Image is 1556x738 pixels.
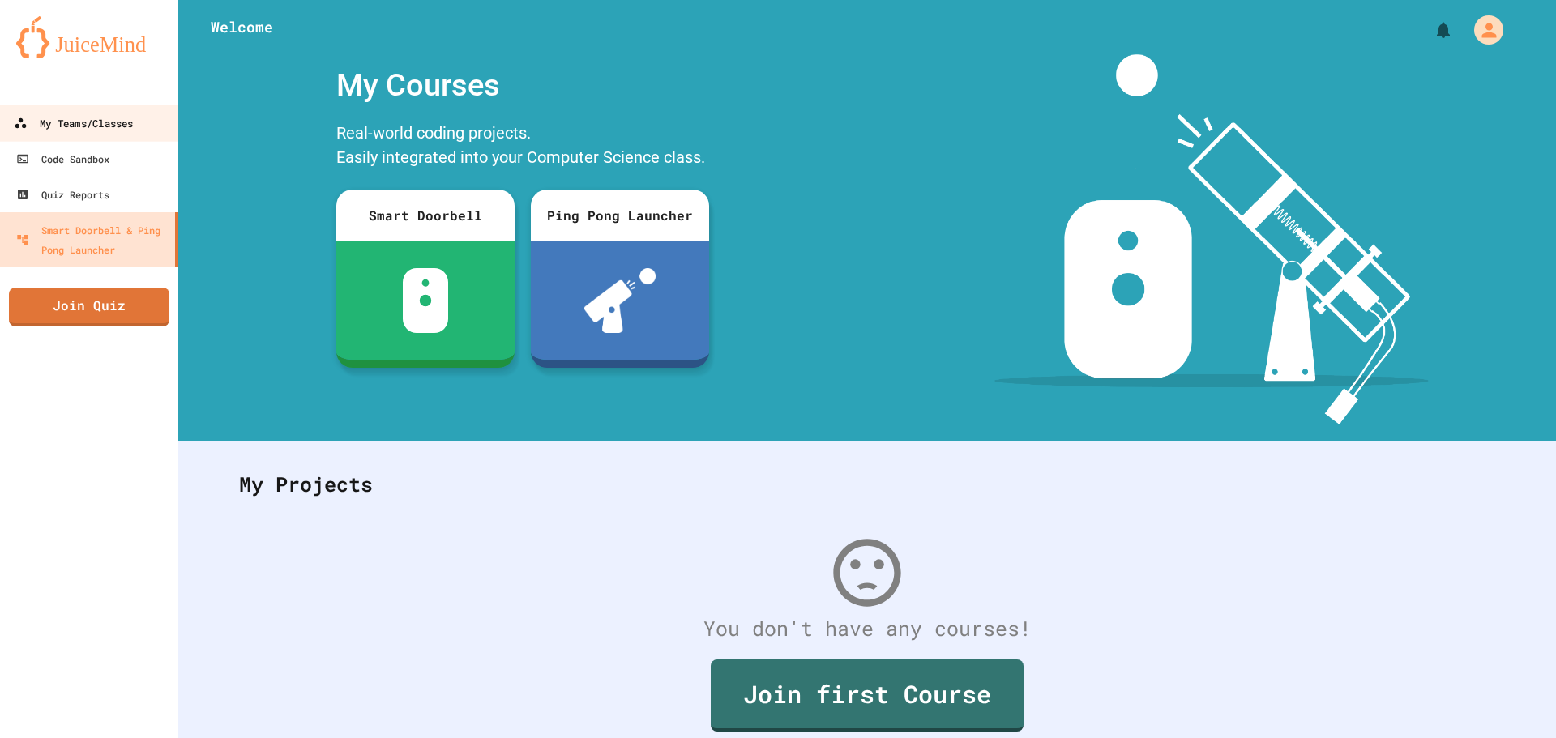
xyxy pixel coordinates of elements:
img: sdb-white.svg [403,268,449,333]
div: My Account [1457,11,1507,49]
img: banner-image-my-projects.png [994,54,1429,424]
div: My Teams/Classes [14,113,133,134]
div: Smart Doorbell [336,190,515,241]
div: Ping Pong Launcher [531,190,709,241]
div: Quiz Reports [16,185,109,204]
a: Join Quiz [9,288,169,326]
div: My Notifications [1404,16,1457,44]
div: My Courses [328,54,717,117]
div: My Projects [223,453,1511,516]
a: Join first Course [711,659,1024,732]
img: ppl-with-ball.png [584,268,656,333]
div: Smart Doorbell & Ping Pong Launcher [16,220,169,259]
img: logo-orange.svg [16,16,162,58]
div: Code Sandbox [16,149,109,169]
div: Real-world coding projects. Easily integrated into your Computer Science class. [328,117,717,177]
div: You don't have any courses! [223,613,1511,644]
